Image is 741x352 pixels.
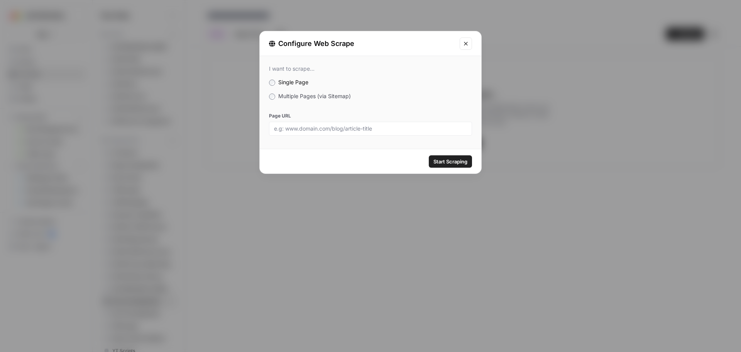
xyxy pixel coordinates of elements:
span: Start Scraping [433,158,467,165]
div: I want to scrape... [269,65,472,72]
input: Multiple Pages (via Sitemap) [269,94,275,100]
input: Single Page [269,80,275,86]
div: Configure Web Scrape [269,38,455,49]
button: Start Scraping [429,155,472,168]
button: Close modal [460,37,472,50]
input: e.g: www.domain.com/blog/article-title [274,125,467,132]
span: Multiple Pages (via Sitemap) [278,93,351,99]
label: Page URL [269,112,472,119]
span: Single Page [278,79,308,85]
